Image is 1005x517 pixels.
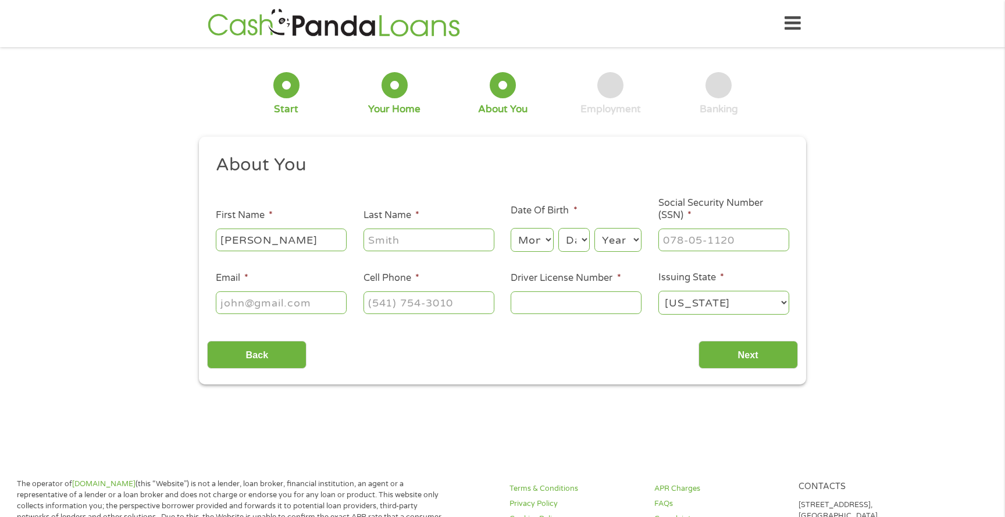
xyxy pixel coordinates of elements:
label: Email [216,272,248,284]
input: Smith [363,229,494,251]
a: [DOMAIN_NAME] [72,479,136,489]
div: Your Home [368,103,420,116]
label: Issuing State [658,272,724,284]
input: Back [207,341,307,369]
div: Banking [700,103,738,116]
label: Cell Phone [363,272,419,284]
a: Privacy Policy [509,498,640,509]
div: About You [478,103,528,116]
input: John [216,229,347,251]
h2: About You [216,154,781,177]
img: GetLoanNow Logo [204,7,464,40]
input: john@gmail.com [216,291,347,313]
label: Driver License Number [511,272,621,284]
h4: Contacts [799,482,929,493]
a: Terms & Conditions [509,483,640,494]
a: APR Charges [654,483,785,494]
input: (541) 754-3010 [363,291,494,313]
label: Social Security Number (SSN) [658,197,789,222]
input: 078-05-1120 [658,229,789,251]
div: Employment [580,103,641,116]
label: Date Of Birth [511,205,577,217]
label: First Name [216,209,273,222]
input: Next [698,341,798,369]
div: Start [274,103,298,116]
label: Last Name [363,209,419,222]
a: FAQs [654,498,785,509]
